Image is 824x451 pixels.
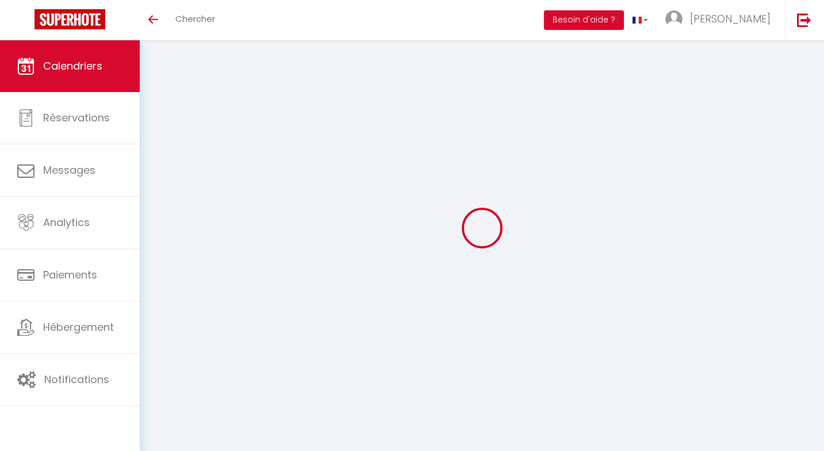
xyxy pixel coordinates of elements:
span: Analytics [43,215,90,230]
span: Messages [43,163,95,177]
span: Chercher [175,13,215,25]
span: Calendriers [43,59,102,73]
img: Super Booking [35,9,105,29]
button: Besoin d'aide ? [544,10,624,30]
img: ... [665,10,683,28]
span: Paiements [43,267,97,282]
span: Hébergement [43,320,114,334]
span: Réservations [43,110,110,125]
span: Notifications [44,372,109,387]
span: [PERSON_NAME] [690,12,771,26]
img: logout [797,13,811,27]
